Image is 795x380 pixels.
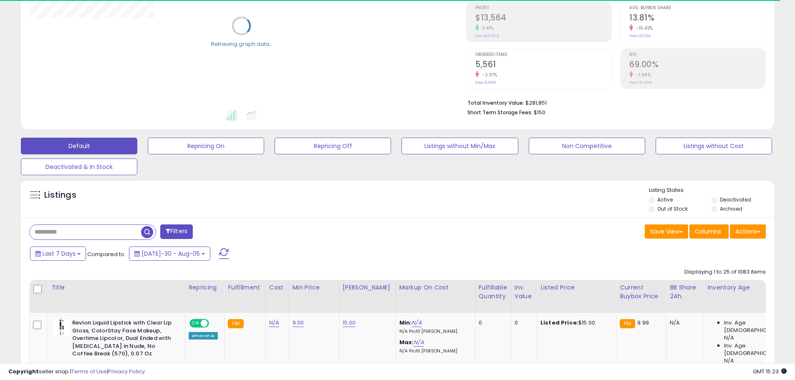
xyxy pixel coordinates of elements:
span: Avg. Buybox Share [629,6,765,10]
a: Privacy Policy [108,367,145,375]
button: [DATE]-30 - Aug-05 [129,247,210,261]
button: Default [21,138,137,154]
button: Repricing On [148,138,264,154]
span: Profit [475,6,611,10]
b: Max: [399,338,414,346]
button: Columns [689,224,729,239]
div: N/A [670,319,697,327]
th: The percentage added to the cost of goods (COGS) that forms the calculator for Min & Max prices. [396,280,475,313]
span: 2025-08-13 15:23 GMT [753,367,787,375]
small: Prev: $13,509 [475,33,499,38]
small: -2.37% [479,72,497,78]
div: Title [51,283,182,292]
div: seller snap | | [8,368,145,376]
strong: Copyright [8,367,39,375]
b: Revlon Liquid Lipstick with Clear Lip Gloss, ColorStay Face Makeup, Overtime Lipcolor, Dual Ended... [72,319,174,360]
small: FBA [620,319,635,328]
button: Repricing Off [275,138,391,154]
span: [DATE]-30 - Aug-05 [141,249,200,258]
span: Last 7 Days [43,249,76,258]
span: $150 [534,108,545,116]
label: Out of Stock [657,205,688,212]
h2: 69.00% [629,60,765,71]
b: Short Term Storage Fees: [467,109,533,116]
div: BB Share 24h. [670,283,700,301]
label: Archived [720,205,742,212]
span: ON [190,320,201,327]
a: N/A [269,319,279,327]
div: Inv. value [515,283,533,301]
div: Displaying 1 to 25 of 1083 items [684,268,766,276]
button: Listings without Cost [656,138,772,154]
small: -1.99% [633,72,651,78]
span: ROI [629,53,765,57]
p: Listing States: [649,186,774,194]
a: Terms of Use [71,367,107,375]
div: Listed Price [540,283,613,292]
a: 9.00 [293,319,304,327]
p: N/A Profit [PERSON_NAME] [399,348,469,354]
div: Fulfillment [228,283,262,292]
a: N/A [411,319,421,327]
h2: $13,564 [475,13,611,24]
b: Min: [399,319,412,327]
a: 15.00 [343,319,356,327]
small: -15.43% [633,25,653,31]
div: [PERSON_NAME] [343,283,392,292]
button: Actions [730,224,766,239]
li: $281,851 [467,97,760,107]
span: Columns [695,227,721,236]
h2: 13.81% [629,13,765,24]
button: Deactivated & In Stock [21,159,137,175]
button: Non Competitive [529,138,645,154]
div: Markup on Cost [399,283,472,292]
b: Listed Price: [540,319,578,327]
div: $15.00 [540,319,610,327]
button: Listings without Min/Max [401,138,518,154]
div: Retrieving graph data.. [211,40,272,48]
small: Prev: 5,696 [475,80,496,85]
b: Total Inventory Value: [467,99,524,106]
small: Prev: 70.40% [629,80,651,85]
div: Amazon AI [189,332,218,340]
button: Last 7 Days [30,247,86,261]
div: 0 [479,319,505,327]
div: Repricing [189,283,221,292]
span: N/A [724,334,734,342]
span: Compared to: [87,250,126,258]
small: FBA [228,319,243,328]
button: Save View [645,224,688,239]
label: Active [657,196,673,203]
button: Filters [160,224,193,239]
span: 9.99 [637,319,649,327]
img: 31BadmWd9lL._SL40_.jpg [53,319,70,336]
small: 0.41% [479,25,494,31]
span: Ordered Items [475,53,611,57]
h5: Listings [44,189,76,201]
div: Min Price [293,283,336,292]
div: Fulfillable Quantity [479,283,507,301]
h2: 5,561 [475,60,611,71]
div: Cost [269,283,285,292]
a: N/A [414,338,424,347]
div: 0 [515,319,530,327]
span: OFF [208,320,221,327]
div: Current Buybox Price [620,283,663,301]
label: Deactivated [720,196,751,203]
p: N/A Profit [PERSON_NAME] [399,329,469,335]
small: Prev: 16.33% [629,33,651,38]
